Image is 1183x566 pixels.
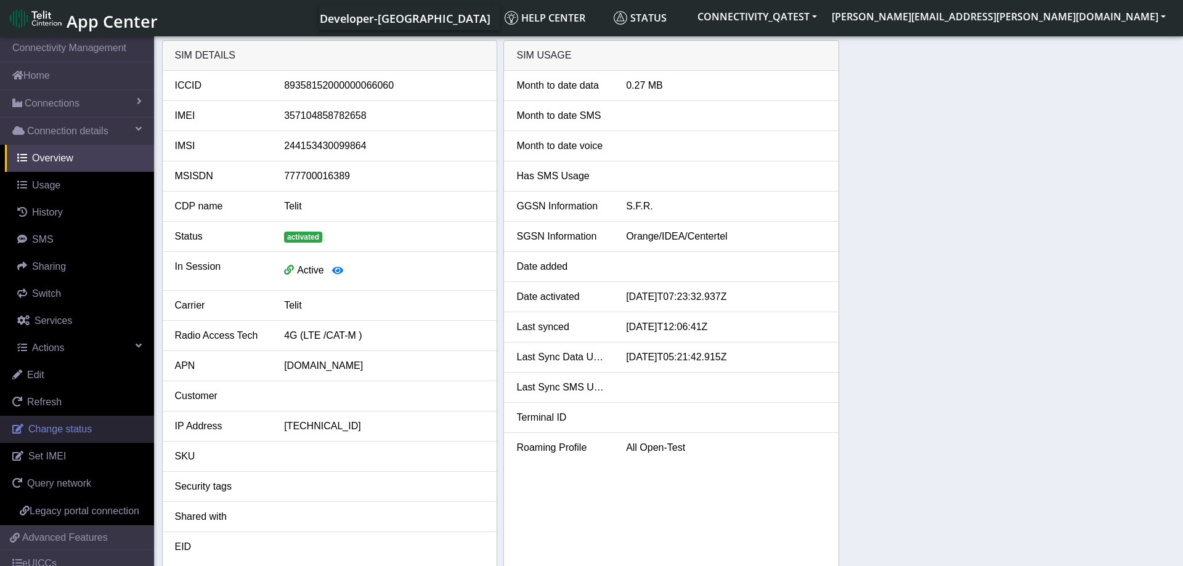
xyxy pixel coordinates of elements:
a: Sharing [5,253,154,280]
div: Month to date data [507,78,617,93]
span: Edit [27,370,44,380]
div: Carrier [166,298,275,313]
a: Status [609,6,690,30]
div: 4G (LTE /CAT-M ) [275,328,494,343]
div: Shared with [166,509,275,524]
span: Developer-[GEOGRAPHIC_DATA] [320,11,490,26]
div: Last Sync Data Usage [507,350,617,365]
span: Connection details [27,124,108,139]
span: Status [614,11,667,25]
div: Date activated [507,289,617,304]
div: Last synced [507,320,617,334]
span: Services [35,315,72,326]
div: ICCID [166,78,275,93]
a: Usage [5,172,154,199]
div: APN [166,358,275,373]
a: History [5,199,154,226]
a: Services [5,307,154,334]
a: Overview [5,145,154,172]
div: SGSN Information [507,229,617,244]
span: Overview [32,153,73,163]
span: Connections [25,96,79,111]
span: Help center [505,11,585,25]
div: IMSI [166,139,275,153]
a: SMS [5,226,154,253]
img: status.svg [614,11,627,25]
a: Actions [5,334,154,362]
span: History [32,207,63,217]
div: Telit [275,199,494,214]
img: logo-telit-cinterion-gw-new.png [10,9,62,28]
div: Month to date voice [507,139,617,153]
div: Has SMS Usage [507,169,617,184]
span: App Center [67,10,158,33]
div: [DATE]T05:21:42.915Z [617,350,835,365]
div: 244153430099864 [275,139,494,153]
div: Customer [166,389,275,403]
span: Change status [28,424,92,434]
span: activated [284,232,322,243]
div: Orange/IDEA/Centertel [617,229,835,244]
button: CONNECTIVITY_QATEST [690,6,824,28]
div: Roaming Profile [507,440,617,455]
span: Advanced Features [22,530,108,545]
div: All Open-Test [617,440,835,455]
div: S.F.R. [617,199,835,214]
a: Your current platform instance [319,6,490,30]
span: SMS [32,234,54,245]
button: [PERSON_NAME][EMAIL_ADDRESS][PERSON_NAME][DOMAIN_NAME] [824,6,1173,28]
div: SIM details [163,41,497,71]
div: 357104858782658 [275,108,494,123]
div: 89358152000000066060 [275,78,494,93]
span: Sharing [32,261,66,272]
div: Date added [507,259,617,274]
a: Help center [500,6,609,30]
a: Switch [5,280,154,307]
button: View session details [324,259,351,283]
div: 0.27 MB [617,78,835,93]
div: EID [166,540,275,554]
span: Usage [32,180,60,190]
div: Radio Access Tech [166,328,275,343]
div: In Session [166,259,275,283]
div: MSISDN [166,169,275,184]
span: Refresh [27,397,62,407]
div: SIM Usage [504,41,839,71]
div: Terminal ID [507,410,617,425]
div: IMEI [166,108,275,123]
div: Security tags [166,479,275,494]
div: CDP name [166,199,275,214]
div: Month to date SMS [507,108,617,123]
div: Telit [275,298,494,313]
span: Actions [32,342,64,353]
span: Legacy portal connection [30,506,139,516]
div: Last Sync SMS Usage [507,380,617,395]
div: [DATE]T07:23:32.937Z [617,289,835,304]
div: SKU [166,449,275,464]
span: Query network [27,478,91,488]
img: knowledge.svg [505,11,518,25]
div: IP Address [166,419,275,434]
div: 777700016389 [275,169,494,184]
div: [DOMAIN_NAME] [275,358,494,373]
div: [TECHNICAL_ID] [275,419,494,434]
span: Active [297,265,324,275]
a: App Center [10,5,156,31]
div: [DATE]T12:06:41Z [617,320,835,334]
div: Status [166,229,275,244]
span: Set IMEI [28,451,66,461]
div: GGSN Information [507,199,617,214]
span: Switch [32,288,61,299]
